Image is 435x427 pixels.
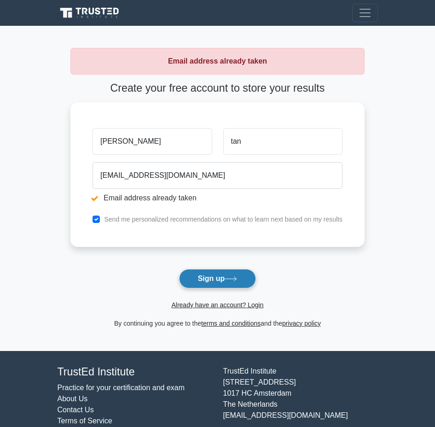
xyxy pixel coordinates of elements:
a: terms and conditions [201,320,261,327]
input: Email [93,162,342,189]
a: Terms of Service [58,417,112,425]
a: Practice for your certification and exam [58,384,185,392]
label: Send me personalized recommendations on what to learn next based on my results [104,216,342,223]
strong: Email address already taken [168,57,267,65]
input: First name [93,128,212,155]
input: Last name [223,128,342,155]
div: By continuing you agree to the and the [65,318,370,329]
h4: Create your free account to store your results [70,82,365,95]
li: Email address already taken [93,193,342,204]
a: About Us [58,395,88,403]
a: Contact Us [58,406,94,414]
button: Toggle navigation [352,4,378,22]
a: privacy policy [282,320,321,327]
a: Already have an account? Login [171,301,263,309]
button: Sign up [179,269,256,288]
h4: TrustEd Institute [58,366,212,379]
